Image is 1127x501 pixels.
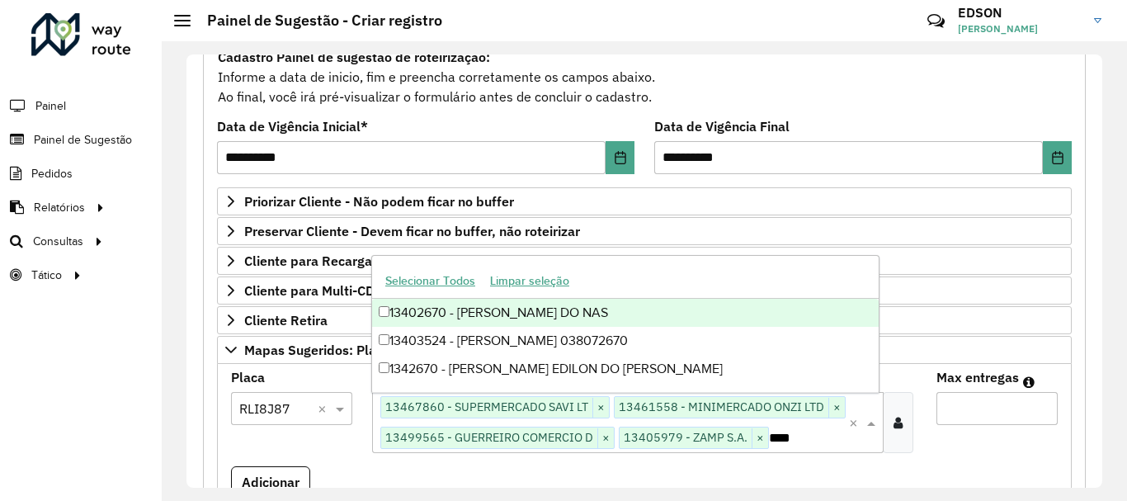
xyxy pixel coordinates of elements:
[244,195,514,208] span: Priorizar Cliente - Não podem ficar no buffer
[217,116,368,136] label: Data de Vigência Inicial
[381,397,592,417] span: 13467860 - SUPERMERCADO SAVI LT
[217,247,1072,275] a: Cliente para Recarga
[936,367,1019,387] label: Max entregas
[592,398,609,418] span: ×
[231,466,310,498] button: Adicionar
[244,284,477,297] span: Cliente para Multi-CDD/Internalização
[958,5,1082,21] h3: EDSON
[828,398,845,418] span: ×
[372,355,879,383] div: 1342670 - [PERSON_NAME] EDILON DO [PERSON_NAME]
[31,267,62,284] span: Tático
[217,46,1072,107] div: Informe a data de inicio, fim e preencha corretamente os campos abaixo. Ao final, você irá pré-vi...
[218,49,490,65] strong: Cadastro Painel de sugestão de roteirização:
[615,397,828,417] span: 13461558 - MINIMERCADO ONZI LTD
[34,199,85,216] span: Relatórios
[849,413,863,432] span: Clear all
[217,276,1072,305] a: Cliente para Multi-CDD/Internalização
[654,116,790,136] label: Data de Vigência Final
[31,165,73,182] span: Pedidos
[372,327,879,355] div: 13403524 - [PERSON_NAME] 038072670
[620,428,752,447] span: 13405979 - ZAMP S.A.
[1023,376,1035,389] em: Máximo de clientes que serão colocados na mesma rota com os clientes informados
[244,343,438,357] span: Mapas Sugeridos: Placa-Cliente
[191,12,442,30] h2: Painel de Sugestão - Criar registro
[217,306,1072,334] a: Cliente Retira
[918,3,954,39] a: Contato Rápido
[597,428,614,448] span: ×
[244,254,372,267] span: Cliente para Recarga
[372,299,879,327] div: 13402670 - [PERSON_NAME] DO NAS
[381,428,597,447] span: 13499565 - GUERREIRO COMERCIO D
[1043,141,1072,174] button: Choose Date
[378,268,483,294] button: Selecionar Todos
[958,21,1082,36] span: [PERSON_NAME]
[217,336,1072,364] a: Mapas Sugeridos: Placa-Cliente
[752,428,768,448] span: ×
[231,367,265,387] label: Placa
[606,141,634,174] button: Choose Date
[35,97,66,115] span: Painel
[318,399,332,418] span: Clear all
[34,131,132,149] span: Painel de Sugestão
[217,217,1072,245] a: Preservar Cliente - Devem ficar no buffer, não roteirizar
[244,225,580,238] span: Preservar Cliente - Devem ficar no buffer, não roteirizar
[483,268,577,294] button: Limpar seleção
[217,187,1072,215] a: Priorizar Cliente - Não podem ficar no buffer
[244,314,328,327] span: Cliente Retira
[33,233,83,250] span: Consultas
[371,255,879,393] ng-dropdown-panel: Options list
